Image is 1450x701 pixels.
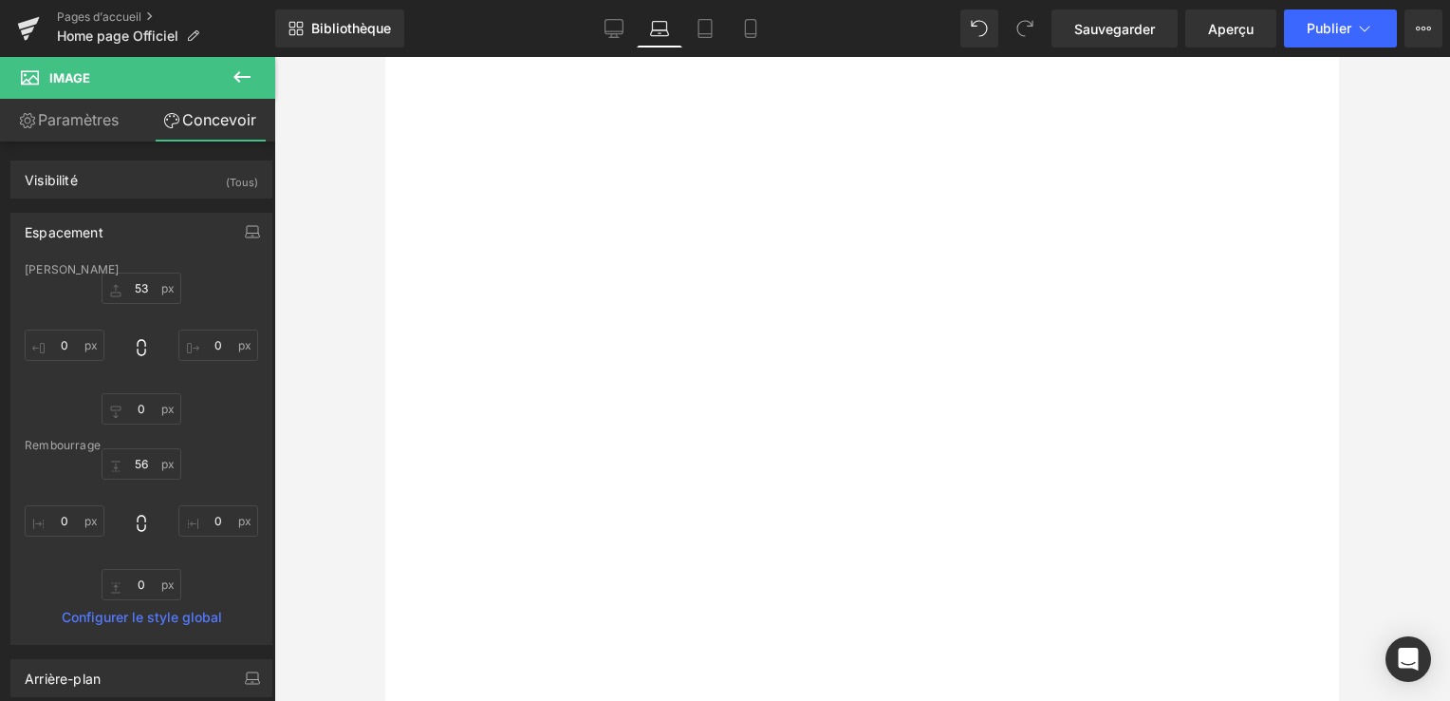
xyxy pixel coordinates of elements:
[1404,9,1442,47] button: More
[275,9,404,47] a: New Library
[591,9,637,47] a: Desktop
[25,214,103,240] div: Espacement
[49,70,90,85] span: Image
[25,505,104,537] input: 0
[102,448,181,480] input: 0
[226,161,258,193] div: (Tous)
[38,110,119,129] font: Paramètres
[25,610,258,625] a: Configurer le style global
[1006,9,1044,47] button: Redo
[637,9,682,47] a: Laptop
[1208,19,1254,39] span: Aperçu
[728,9,773,47] a: Mobile
[25,660,101,687] div: Arrière-plan
[25,161,78,188] div: Visibilité
[960,9,998,47] button: Undo
[25,330,104,361] input: 0
[102,569,181,600] input: 0
[311,20,391,37] span: Bibliothèque
[178,330,258,361] input: 0
[682,9,728,47] a: Tablet
[178,505,258,537] input: 0
[1185,9,1276,47] a: Aperçu
[25,263,258,276] div: [PERSON_NAME]
[102,273,181,304] input: 0
[1284,9,1397,47] button: Publier
[1385,636,1431,682] div: Ouvrez Intercom Messenger
[1074,19,1155,39] span: Sauvegarder
[102,393,181,425] input: 0
[57,9,275,25] a: Pages d’accueil
[1307,21,1351,36] span: Publier
[141,99,279,142] a: Concevoir
[57,28,178,44] span: Home page Officiel
[25,439,258,452] div: Rembourrage
[182,110,256,129] font: Concevoir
